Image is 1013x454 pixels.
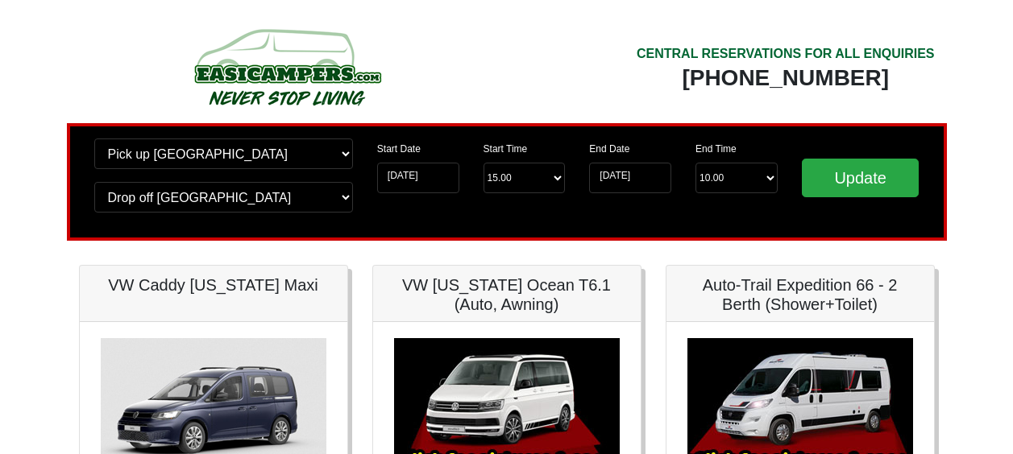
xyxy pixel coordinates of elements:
[637,44,935,64] div: CENTRAL RESERVATIONS FOR ALL ENQUIRIES
[96,275,331,295] h5: VW Caddy [US_STATE] Maxi
[683,275,918,314] h5: Auto-Trail Expedition 66 - 2 Berth (Shower+Toilet)
[484,142,528,156] label: Start Time
[377,163,459,193] input: Start Date
[589,163,671,193] input: Return Date
[802,159,920,197] input: Update
[377,142,421,156] label: Start Date
[589,142,629,156] label: End Date
[389,275,625,314] h5: VW [US_STATE] Ocean T6.1 (Auto, Awning)
[695,142,737,156] label: End Time
[134,23,440,111] img: campers-checkout-logo.png
[637,64,935,93] div: [PHONE_NUMBER]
